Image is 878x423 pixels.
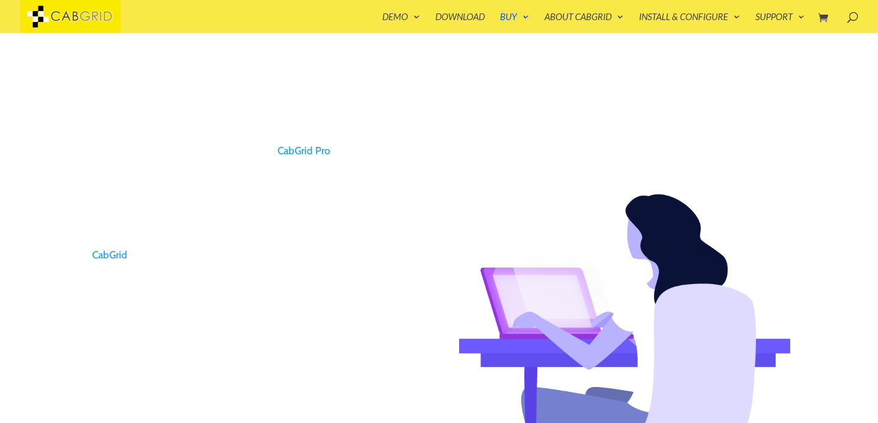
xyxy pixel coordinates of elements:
[755,12,805,33] a: Support
[382,12,420,33] a: Demo
[20,9,121,21] a: CabGrid Taxi Plugin
[639,12,740,33] a: Install & Configure
[92,249,127,261] a: CabGrid
[88,205,185,236] a: Get It Now
[277,144,330,157] a: CabGrid Pro
[88,142,429,195] p: With our WordPress taxi booking plugin for , booking requests are stored online and made availabl...
[88,246,429,282] p: * will always send booking requests via email (or SMS text), Booking Management adds the ability ...
[802,347,878,405] iframe: chat widget
[500,12,529,33] a: Buy
[88,113,429,142] h1: Booking Management
[88,85,429,102] p: Manage CabGrid Bookings via WordPress Admin
[544,12,624,33] a: About CabGrid
[435,12,485,33] a: Download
